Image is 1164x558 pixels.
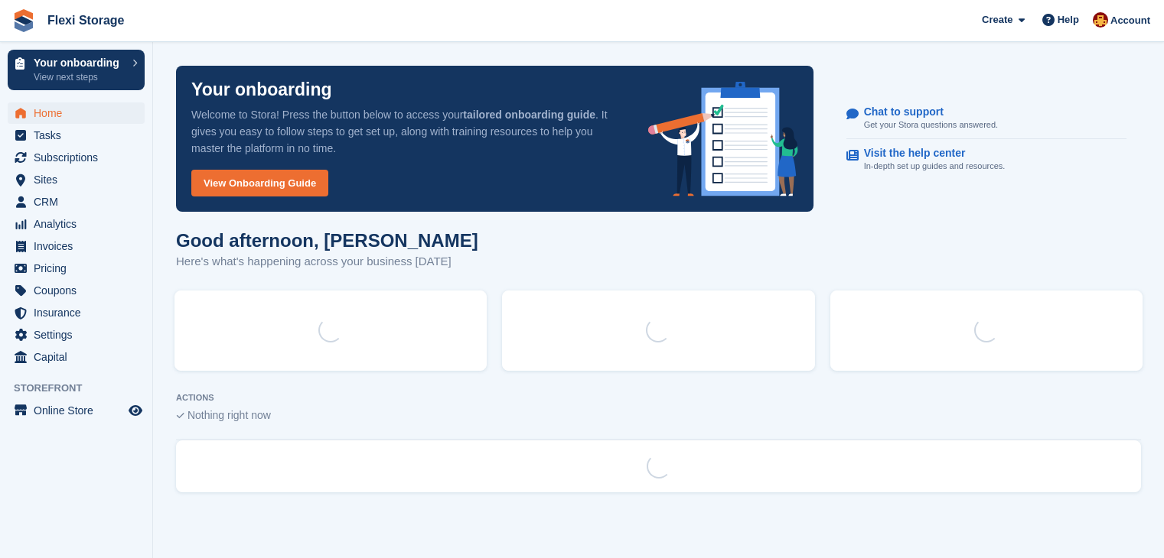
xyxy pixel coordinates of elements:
[8,147,145,168] a: menu
[34,324,126,346] span: Settings
[864,105,986,118] p: Chat to support
[176,230,478,251] h1: Good afternoon, [PERSON_NAME]
[982,12,1012,28] span: Create
[8,191,145,212] a: menu
[34,346,126,368] span: Capital
[8,213,145,235] a: menu
[8,400,145,421] a: menu
[8,346,145,368] a: menu
[176,253,478,271] p: Here's what's happening across your business [DATE]
[34,302,126,323] span: Insurance
[34,191,126,212] span: CRM
[34,258,126,279] span: Pricing
[864,118,998,131] p: Get your Stora questions answered.
[846,98,1127,140] a: Chat to support Get your Stora questions answered.
[864,147,993,160] p: Visit the help center
[191,81,332,99] p: Your onboarding
[187,409,271,421] span: Nothing right now
[1110,13,1150,28] span: Account
[34,280,126,301] span: Coupons
[8,280,145,301] a: menu
[176,413,184,419] img: blank_slate_check_icon-ba018cac091ee9be17c0a81a6c232d5eb81de652e7a59be601be346b1b6ddf79.svg
[34,102,126,124] span: Home
[8,235,145,257] a: menu
[8,169,145,190] a: menu
[14,381,152,396] span: Storefront
[864,160,1006,173] p: In-depth set up guides and resources.
[41,8,130,33] a: Flexi Storage
[34,125,126,146] span: Tasks
[12,9,35,32] img: stora-icon-8386f47178a22dfd0bd8f6a31ec36ba5ce8667c1dd55bd0f319d3a0aa187defe.svg
[648,82,798,196] img: onboarding-info-6c161a55d2c0e0a8cae90662b2fe09162a5109e8cc188191df67fb4f79e88e88.svg
[126,401,145,420] a: Preview store
[8,102,145,124] a: menu
[34,70,125,84] p: View next steps
[34,169,126,190] span: Sites
[1058,12,1079,28] span: Help
[846,139,1127,180] a: Visit the help center In-depth set up guides and resources.
[8,302,145,323] a: menu
[8,324,145,346] a: menu
[1093,12,1108,28] img: Andrew Bett
[34,57,125,68] p: Your onboarding
[34,147,126,168] span: Subscriptions
[8,50,145,90] a: Your onboarding View next steps
[176,393,1141,403] p: ACTIONS
[34,235,126,257] span: Invoices
[8,258,145,279] a: menu
[34,400,126,421] span: Online Store
[463,109,595,121] strong: tailored onboarding guide
[8,125,145,146] a: menu
[191,170,328,196] a: View Onboarding Guide
[191,106,624,157] p: Welcome to Stora! Press the button below to access your . It gives you easy to follow steps to ge...
[34,213,126,235] span: Analytics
